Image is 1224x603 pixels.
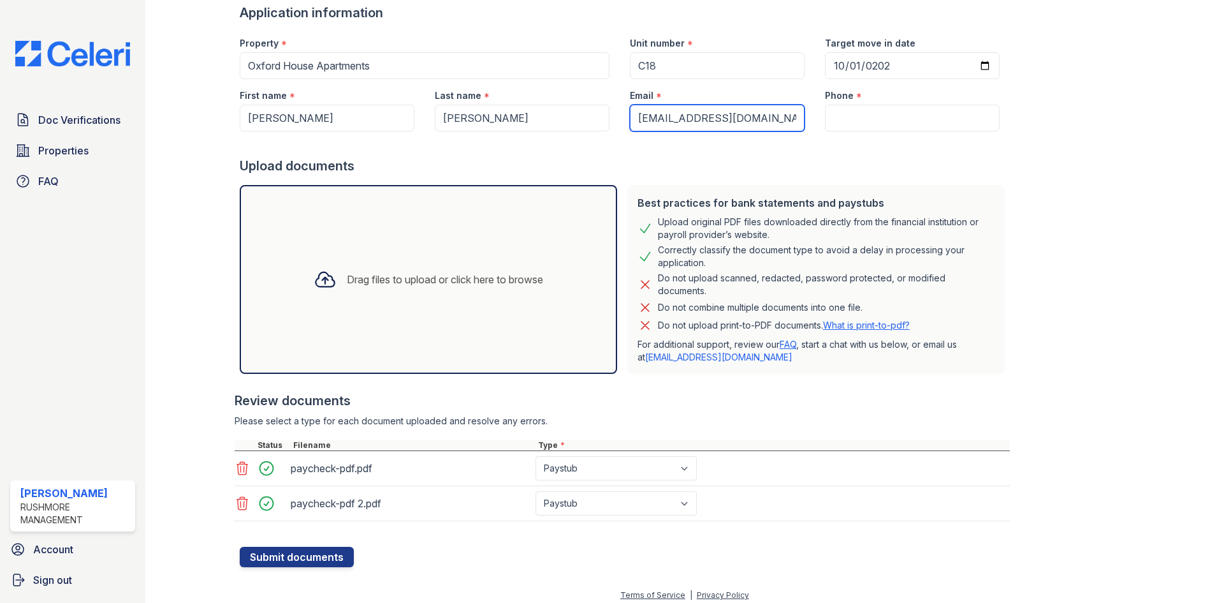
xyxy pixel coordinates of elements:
div: | [690,590,692,600]
p: Do not upload print-to-PDF documents. [658,319,910,332]
div: Upload original PDF files downloaded directly from the financial institution or payroll provider’... [658,216,994,241]
a: Account [5,537,140,562]
div: paycheck-pdf 2.pdf [291,493,530,514]
label: Email [630,89,653,102]
div: Best practices for bank statements and paystubs [637,195,994,211]
label: Phone [825,89,854,102]
div: Please select a type for each document uploaded and resolve any errors. [235,415,1010,428]
a: Doc Verifications [10,107,135,133]
span: Properties [38,143,89,158]
p: For additional support, review our , start a chat with us below, or email us at [637,338,994,364]
a: Terms of Service [620,590,685,600]
label: Last name [435,89,481,102]
div: Review documents [235,392,1010,410]
div: Correctly classify the document type to avoid a delay in processing your application. [658,244,994,269]
span: Doc Verifications [38,112,120,128]
div: Application information [240,4,1010,22]
img: CE_Logo_Blue-a8612792a0a2168367f1c8372b55b34899dd931a85d93a1a3d3e32e68fde9ad4.png [5,41,140,66]
div: Drag files to upload or click here to browse [347,272,543,287]
label: Target move in date [825,37,915,50]
div: Upload documents [240,157,1010,175]
a: Sign out [5,567,140,593]
a: Properties [10,138,135,163]
button: Submit documents [240,547,354,567]
div: Type [535,440,1010,450]
a: [EMAIL_ADDRESS][DOMAIN_NAME] [645,352,792,362]
span: FAQ [38,174,59,189]
label: Unit number [630,37,685,50]
label: First name [240,89,287,102]
div: paycheck-pdf.pdf [291,458,530,479]
div: Status [255,440,291,450]
div: [PERSON_NAME] [20,486,130,501]
a: Privacy Policy [697,590,749,600]
a: What is print-to-pdf? [823,320,910,331]
label: Property [240,37,279,50]
div: Do not upload scanned, redacted, password protected, or modified documents. [658,272,994,297]
a: FAQ [10,168,135,194]
a: FAQ [780,339,796,350]
span: Account [33,542,73,557]
div: Rushmore Management [20,501,130,526]
div: Do not combine multiple documents into one file. [658,300,863,315]
div: Filename [291,440,535,450]
span: Sign out [33,572,72,588]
